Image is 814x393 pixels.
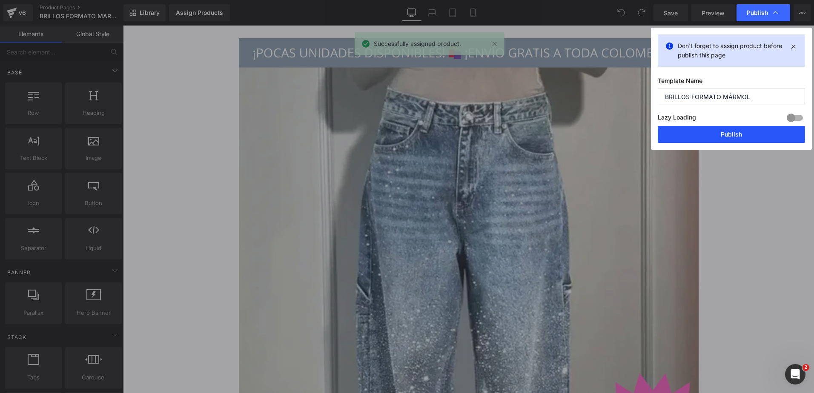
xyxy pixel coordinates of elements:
[747,9,768,17] span: Publish
[785,364,805,384] iframe: Intercom live chat
[658,77,805,88] label: Template Name
[658,126,805,143] button: Publish
[803,364,809,371] span: 2
[678,41,785,60] p: Don't forget to assign product before publish this page
[658,112,696,126] label: Lazy Loading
